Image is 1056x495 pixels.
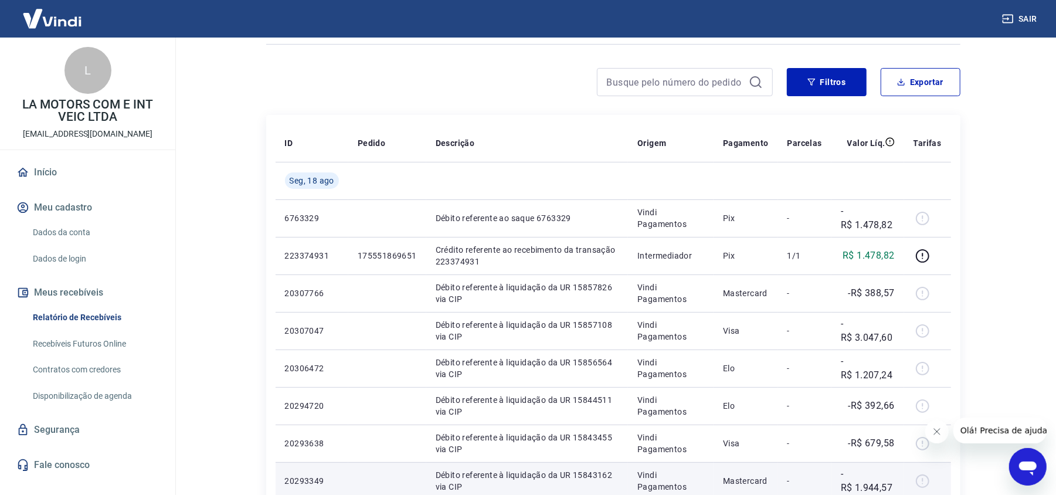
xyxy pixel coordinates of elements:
p: 223374931 [285,250,339,262]
p: Débito referente ao saque 6763329 [436,212,619,224]
p: -R$ 1.207,24 [841,354,895,382]
span: Olá! Precisa de ajuda? [7,8,99,18]
p: 1/1 [787,250,822,262]
button: Exportar [881,68,960,96]
p: Tarifas [914,137,942,149]
button: Meu cadastro [14,195,161,221]
p: - [787,287,822,299]
button: Filtros [787,68,867,96]
img: Vindi [14,1,90,36]
iframe: Botão para abrir a janela de mensagens [1009,448,1047,486]
p: -R$ 1.478,82 [841,204,895,232]
p: Origem [637,137,666,149]
p: - [787,475,822,487]
input: Busque pelo número do pedido [607,73,744,91]
p: Débito referente à liquidação da UR 15843455 via CIP [436,432,619,455]
span: Seg, 18 ago [290,175,334,187]
p: 20293638 [285,438,339,449]
iframe: Fechar mensagem [925,420,949,443]
p: -R$ 392,66 [848,399,895,413]
p: Valor Líq. [847,137,885,149]
p: Pix [723,212,769,224]
a: Contratos com credores [28,358,161,382]
p: Descrição [436,137,475,149]
p: Débito referente à liquidação da UR 15857826 via CIP [436,282,619,305]
p: [EMAIL_ADDRESS][DOMAIN_NAME] [23,128,152,140]
p: R$ 1.478,82 [843,249,894,263]
p: - [787,400,822,412]
p: -R$ 679,58 [848,436,895,450]
p: Mastercard [723,287,769,299]
button: Meus recebíveis [14,280,161,306]
p: -R$ 388,57 [848,286,895,300]
p: Pix [723,250,769,262]
p: 20306472 [285,362,339,374]
p: - [787,438,822,449]
p: Débito referente à liquidação da UR 15844511 via CIP [436,394,619,418]
p: Débito referente à liquidação da UR 15843162 via CIP [436,469,619,493]
a: Início [14,160,161,185]
p: Parcelas [787,137,822,149]
p: Visa [723,325,769,337]
p: Vindi Pagamentos [637,282,704,305]
p: Vindi Pagamentos [637,432,704,455]
p: - [787,362,822,374]
p: Vindi Pagamentos [637,319,704,343]
p: Vindi Pagamentos [637,394,704,418]
p: LA MOTORS COM E INT VEIC LTDA [9,99,166,123]
iframe: Mensagem da empresa [953,418,1047,443]
a: Relatório de Recebíveis [28,306,161,330]
p: - [787,325,822,337]
p: Vindi Pagamentos [637,206,704,230]
p: - [787,212,822,224]
p: 20294720 [285,400,339,412]
a: Fale conosco [14,452,161,478]
button: Sair [1000,8,1042,30]
p: Débito referente à liquidação da UR 15856564 via CIP [436,357,619,380]
p: Elo [723,400,769,412]
p: Visa [723,438,769,449]
p: Débito referente à liquidação da UR 15857108 via CIP [436,319,619,343]
a: Dados de login [28,247,161,271]
p: Vindi Pagamentos [637,357,704,380]
p: ID [285,137,293,149]
a: Dados da conta [28,221,161,245]
p: Crédito referente ao recebimento da transação 223374931 [436,244,619,267]
p: 20307047 [285,325,339,337]
p: 20293349 [285,475,339,487]
p: Pagamento [723,137,769,149]
p: Intermediador [637,250,704,262]
a: Recebíveis Futuros Online [28,332,161,356]
p: -R$ 3.047,60 [841,317,895,345]
p: Pedido [358,137,385,149]
a: Segurança [14,417,161,443]
p: -R$ 1.944,57 [841,467,895,495]
div: L [64,47,111,94]
p: 175551869651 [358,250,417,262]
p: 20307766 [285,287,339,299]
a: Disponibilização de agenda [28,384,161,408]
p: 6763329 [285,212,339,224]
p: Mastercard [723,475,769,487]
p: Elo [723,362,769,374]
p: Vindi Pagamentos [637,469,704,493]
